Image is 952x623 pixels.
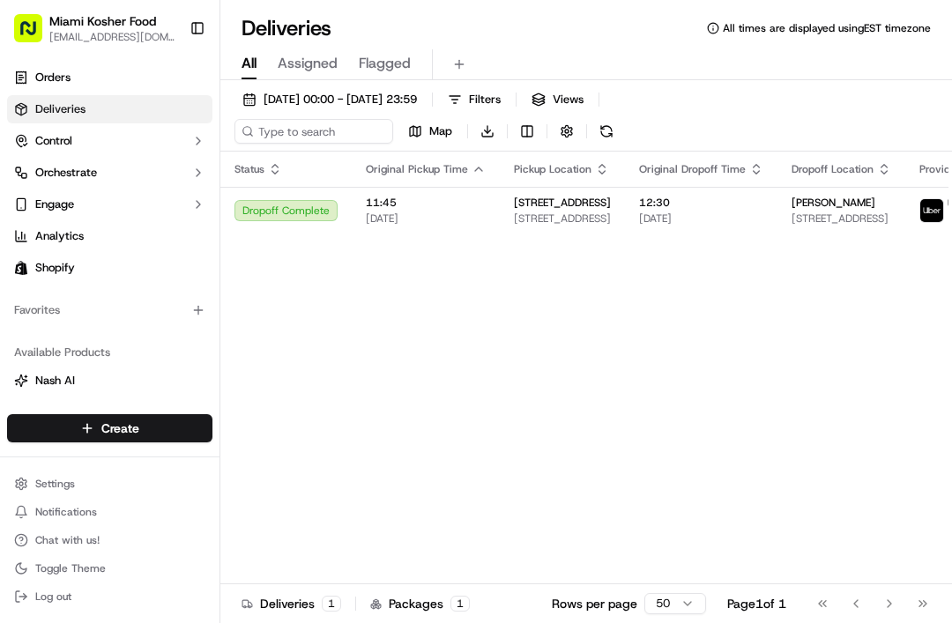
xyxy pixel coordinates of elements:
span: All [242,53,257,74]
span: Assigned [278,53,338,74]
span: Pickup Location [514,162,591,176]
span: Engage [35,197,74,212]
a: Nash AI [14,373,205,389]
button: Views [524,87,591,112]
div: 1 [322,596,341,612]
span: Original Pickup Time [366,162,468,176]
span: [DATE] [366,211,486,226]
span: [PERSON_NAME] [792,196,875,210]
button: Engage [7,190,212,219]
span: [DATE] 00:00 - [DATE] 23:59 [264,92,417,108]
span: Chat with us! [35,533,100,547]
span: Notifications [35,505,97,519]
span: Nash AI [35,373,75,389]
span: 12:30 [639,196,763,210]
div: Favorites [7,296,212,324]
button: [DATE] 00:00 - [DATE] 23:59 [234,87,425,112]
div: 1 [450,596,470,612]
span: Orchestrate [35,165,97,181]
span: All times are displayed using EST timezone [723,21,931,35]
button: Create [7,414,212,442]
button: Nash AI [7,367,212,395]
button: Map [400,119,460,144]
button: Log out [7,584,212,609]
a: Deliveries [7,95,212,123]
div: Packages [370,595,470,612]
span: Map [429,123,452,139]
button: Orchestrate [7,159,212,187]
span: Original Dropoff Time [639,162,746,176]
span: Toggle Theme [35,561,106,575]
button: Toggle Theme [7,556,212,581]
a: Analytics [7,222,212,250]
a: Orders [7,63,212,92]
span: Shopify [35,260,75,276]
button: Notifications [7,500,212,524]
span: Log out [35,590,71,604]
span: Filters [469,92,501,108]
span: Analytics [35,228,84,244]
button: Chat with us! [7,528,212,553]
div: Deliveries [242,595,341,612]
button: Refresh [594,119,619,144]
div: Available Products [7,338,212,367]
span: [DATE] [639,211,763,226]
button: Miami Kosher Food [49,12,156,30]
button: Control [7,127,212,155]
span: Settings [35,477,75,491]
input: Type to search [234,119,393,144]
p: Rows per page [552,595,637,612]
img: uber-new-logo.jpeg [920,199,943,222]
button: [EMAIL_ADDRESS][DOMAIN_NAME] [49,30,175,44]
div: Page 1 of 1 [727,595,786,612]
span: [STREET_ADDRESS] [514,211,611,226]
button: Filters [440,87,509,112]
span: 11:45 [366,196,486,210]
span: Views [553,92,584,108]
h1: Deliveries [242,14,331,42]
span: [STREET_ADDRESS] [792,211,891,226]
span: Create [101,419,139,437]
span: Deliveries [35,101,86,117]
span: Dropoff Location [792,162,874,176]
button: Settings [7,471,212,496]
img: Shopify logo [14,261,28,275]
span: Orders [35,70,71,85]
span: Status [234,162,264,176]
span: [STREET_ADDRESS] [514,196,611,210]
button: Miami Kosher Food[EMAIL_ADDRESS][DOMAIN_NAME] [7,7,182,49]
span: Flagged [359,53,411,74]
a: Shopify [7,254,212,282]
span: Control [35,133,72,149]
